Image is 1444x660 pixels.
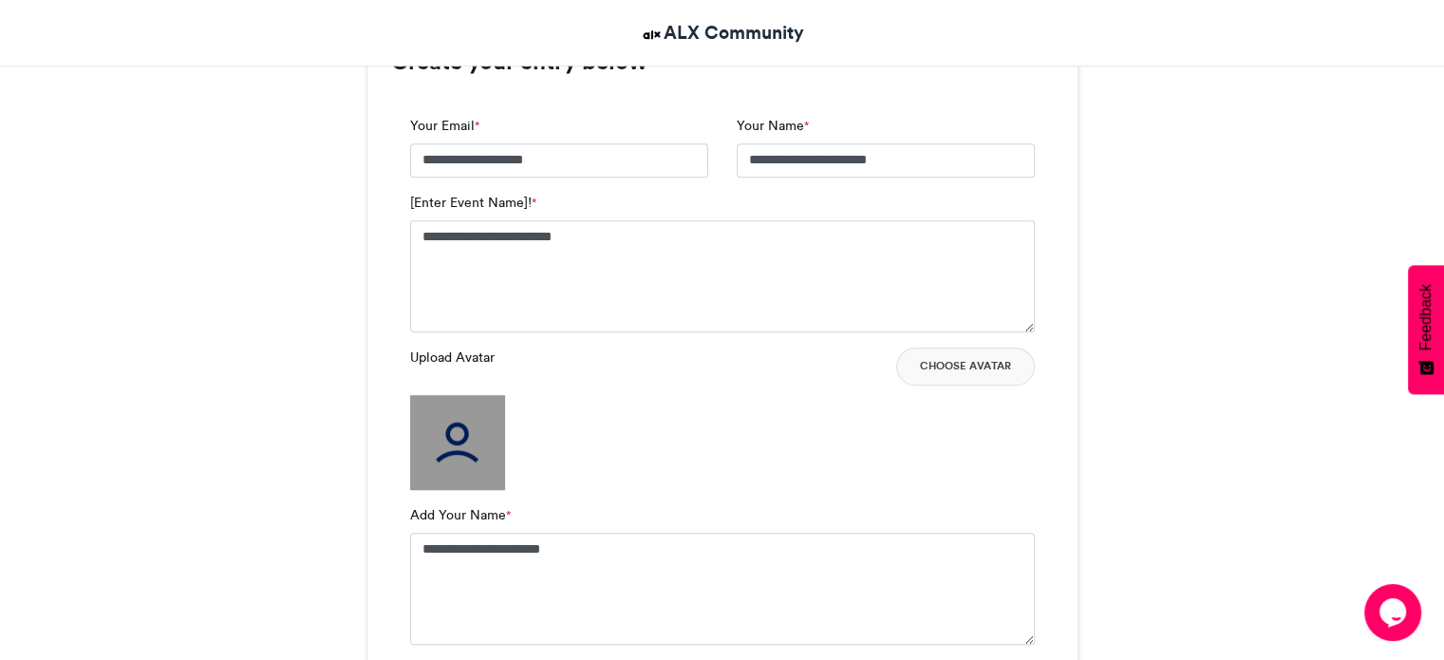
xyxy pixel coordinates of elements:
[410,116,479,136] label: Your Email
[391,50,1054,73] h3: Create your entry below
[896,348,1035,386] button: Choose Avatar
[410,395,505,490] img: user_filled.png
[410,193,536,213] label: [Enter Event Name]!
[410,505,511,525] label: Add Your Name
[640,23,664,47] img: ALX Community
[1408,265,1444,394] button: Feedback - Show survey
[1364,584,1425,641] iframe: chat widget
[1417,284,1435,350] span: Feedback
[640,19,804,47] a: ALX Community
[737,116,809,136] label: Your Name
[410,348,495,368] label: Upload Avatar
